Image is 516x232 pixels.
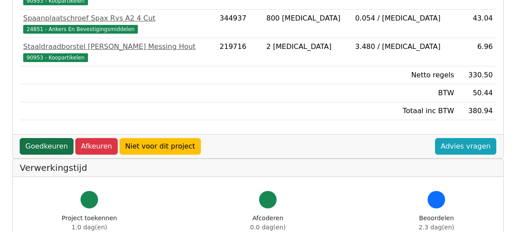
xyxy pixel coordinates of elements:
span: 1.0 dag(en) [72,224,107,231]
td: BTW [351,84,457,102]
div: 3.480 / [MEDICAL_DATA] [355,42,454,52]
div: 0.054 / [MEDICAL_DATA] [355,13,454,24]
span: 0.0 dag(en) [250,224,285,231]
a: Afkeuren [75,138,118,155]
td: 380.94 [458,102,496,120]
a: Staaldraadborstel [PERSON_NAME] Messing Hout90953 - Koopartikelen [23,42,213,62]
td: 219716 [216,38,263,66]
span: 2.3 dag(en) [419,224,454,231]
td: 43.04 [458,10,496,38]
a: Niet voor dit project [119,138,201,155]
a: Spaanplaatschroef Spax Rvs A2 4 Cut24851 - Ankers En Bevestigingsmiddelen [23,13,213,34]
div: Spaanplaatschroef Spax Rvs A2 4 Cut [23,13,213,24]
td: 330.50 [458,66,496,84]
a: Advies vragen [435,138,496,155]
a: Goedkeuren [20,138,74,155]
span: 24851 - Ankers En Bevestigingsmiddelen [23,25,138,34]
div: Staaldraadborstel [PERSON_NAME] Messing Hout [23,42,213,52]
td: 6.96 [458,38,496,66]
div: Afcoderen [250,214,285,232]
td: Totaal inc BTW [351,102,457,120]
div: 2 [MEDICAL_DATA] [267,42,348,52]
div: 800 [MEDICAL_DATA] [267,13,348,24]
td: 50.44 [458,84,496,102]
div: Project toekennen [62,214,117,232]
td: 344937 [216,10,263,38]
h5: Verwerkingstijd [20,163,496,173]
div: Beoordelen [419,214,454,232]
td: Netto regels [351,66,457,84]
span: 90953 - Koopartikelen [23,53,88,62]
